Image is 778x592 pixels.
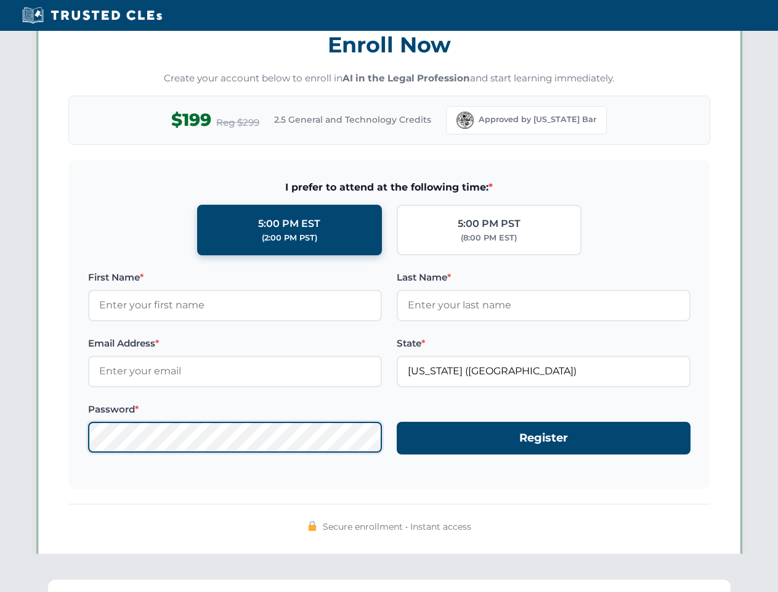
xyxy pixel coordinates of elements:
[216,115,259,130] span: Reg $299
[458,216,521,232] div: 5:00 PM PST
[68,72,710,86] p: Create your account below to enroll in and start learning immediately.
[88,402,382,417] label: Password
[323,520,471,533] span: Secure enrollment • Instant access
[262,232,317,244] div: (2:00 PM PST)
[18,6,166,25] img: Trusted CLEs
[342,72,470,84] strong: AI in the Legal Profession
[88,356,382,387] input: Enter your email
[68,25,710,64] h3: Enroll Now
[397,290,691,321] input: Enter your last name
[88,179,691,195] span: I prefer to attend at the following time:
[461,232,517,244] div: (8:00 PM EST)
[397,356,691,387] input: Florida (FL)
[397,270,691,285] label: Last Name
[307,521,317,531] img: 🔒
[88,336,382,351] label: Email Address
[258,216,320,232] div: 5:00 PM EST
[456,112,474,129] img: Florida Bar
[171,106,211,134] span: $199
[88,270,382,285] label: First Name
[397,336,691,351] label: State
[274,113,431,126] span: 2.5 General and Technology Credits
[397,422,691,454] button: Register
[479,113,596,126] span: Approved by [US_STATE] Bar
[88,290,382,321] input: Enter your first name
